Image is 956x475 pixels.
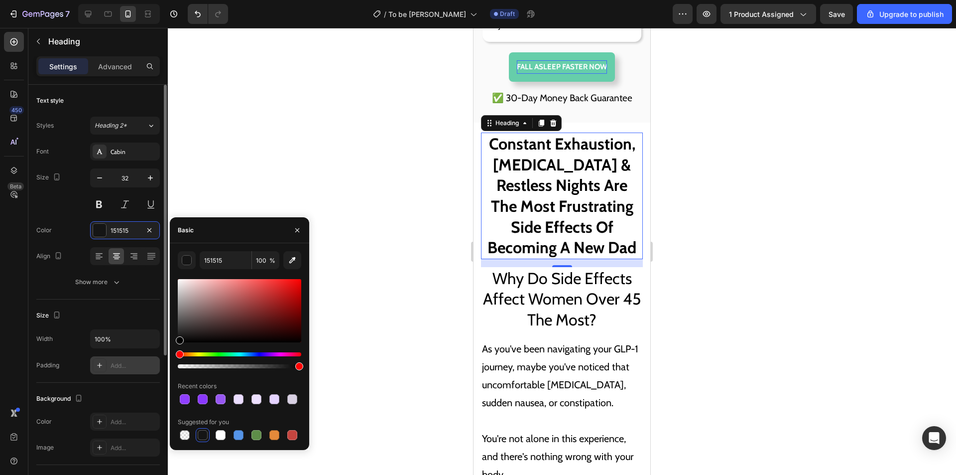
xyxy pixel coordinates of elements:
input: Auto [91,330,159,348]
div: Width [36,334,53,343]
div: Text style [36,96,64,105]
div: Add... [111,361,157,370]
div: Open Intercom Messenger [922,426,946,450]
div: Undo/Redo [188,4,228,24]
button: 7 [4,4,74,24]
div: Upgrade to publish [865,9,944,19]
button: Heading 2* [90,117,160,135]
button: Save [820,4,853,24]
div: 151515 [111,226,139,235]
div: Basic [178,226,194,235]
p: You're not alone in this experience, and there's nothing wrong with your body. [8,384,168,456]
div: 450 [9,106,24,114]
div: Padding [36,361,59,370]
span: % [269,256,275,265]
p: 7 [65,8,70,20]
span: Heading 2* [95,121,127,130]
div: Size [36,171,63,184]
div: Add... [111,418,157,427]
button: Upgrade to publish [857,4,952,24]
div: Recent colors [178,382,217,391]
div: Show more [75,277,121,287]
div: Color [36,226,52,235]
button: Show more [36,273,160,291]
div: Beta [7,182,24,190]
span: Draft [500,9,515,18]
input: Eg: FFFFFF [200,251,251,269]
div: Color [36,417,52,426]
span: To be [PERSON_NAME] [388,9,466,19]
div: Styles [36,121,54,130]
div: Cabin [111,148,157,157]
p: Heading [48,35,156,47]
div: Add... [111,444,157,453]
iframe: Design area [474,28,650,475]
div: Align [36,250,64,263]
div: Suggested for you [178,418,229,427]
div: Size [36,309,63,322]
span: Save [829,10,845,18]
div: Image [36,443,54,452]
div: Font [36,147,49,156]
div: Hue [178,352,301,356]
span: / [384,9,386,19]
div: Background [36,392,85,406]
span: 1 product assigned [729,9,794,19]
p: Settings [49,61,77,72]
p: Advanced [98,61,132,72]
button: 1 product assigned [720,4,816,24]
